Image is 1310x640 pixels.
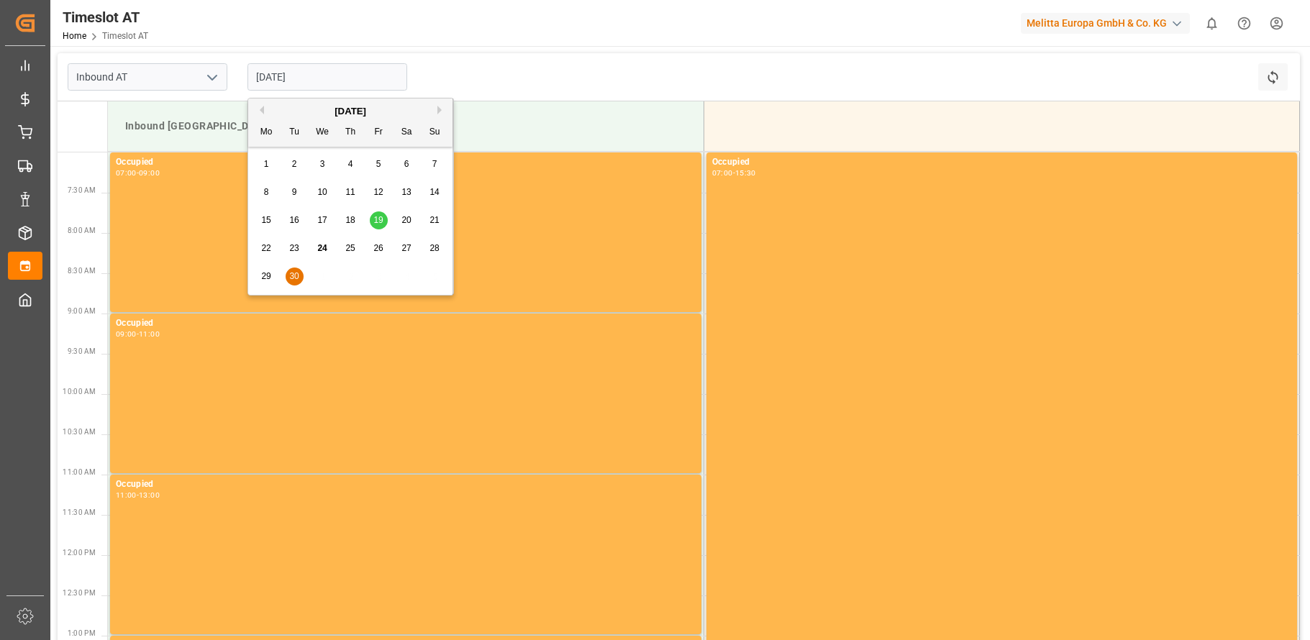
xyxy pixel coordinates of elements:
button: Melitta Europa GmbH & Co. KG [1021,9,1196,37]
span: 5 [376,159,381,169]
div: Choose Monday, September 8th, 2025 [258,183,276,201]
span: 15 [261,215,270,225]
span: 20 [401,215,411,225]
div: Choose Tuesday, September 16th, 2025 [286,211,304,229]
button: open menu [201,66,222,88]
span: 13 [401,187,411,197]
div: Choose Friday, September 26th, 2025 [370,239,388,257]
div: Choose Sunday, September 7th, 2025 [426,155,444,173]
div: Choose Sunday, September 21st, 2025 [426,211,444,229]
div: Choose Friday, September 5th, 2025 [370,155,388,173]
div: 09:00 [139,170,160,176]
div: Tu [286,124,304,142]
div: Choose Sunday, September 14th, 2025 [426,183,444,201]
span: 3 [320,159,325,169]
span: 9:30 AM [68,347,96,355]
span: 11:30 AM [63,508,96,516]
div: 07:00 [712,170,733,176]
a: Home [63,31,86,41]
span: 11 [345,187,355,197]
div: - [137,170,139,176]
div: Occupied [712,155,1291,170]
span: 25 [345,243,355,253]
div: Choose Wednesday, September 3rd, 2025 [314,155,332,173]
div: Choose Monday, September 22nd, 2025 [258,239,276,257]
span: 8:30 AM [68,267,96,275]
div: Choose Saturday, September 6th, 2025 [398,155,416,173]
span: 1:00 PM [68,629,96,637]
span: 29 [261,271,270,281]
div: Choose Saturday, September 27th, 2025 [398,239,416,257]
span: 7 [432,159,437,169]
div: We [314,124,332,142]
div: Inbound [GEOGRAPHIC_DATA] [119,113,692,140]
div: Choose Wednesday, September 17th, 2025 [314,211,332,229]
div: Choose Saturday, September 13th, 2025 [398,183,416,201]
div: Choose Sunday, September 28th, 2025 [426,239,444,257]
span: 12 [373,187,383,197]
div: - [137,492,139,498]
span: 12:30 PM [63,589,96,597]
div: Choose Thursday, September 4th, 2025 [342,155,360,173]
div: Choose Tuesday, September 23rd, 2025 [286,239,304,257]
div: Choose Monday, September 29th, 2025 [258,268,276,285]
button: show 0 new notifications [1196,7,1228,40]
div: 11:00 [116,492,137,498]
div: Choose Thursday, September 25th, 2025 [342,239,360,257]
div: 15:30 [735,170,756,176]
div: Choose Tuesday, September 2nd, 2025 [286,155,304,173]
button: Previous Month [255,106,264,114]
span: 11:00 AM [63,468,96,476]
div: 13:00 [139,492,160,498]
span: 2 [292,159,297,169]
div: Choose Thursday, September 18th, 2025 [342,211,360,229]
span: 18 [345,215,355,225]
span: 26 [373,243,383,253]
div: 09:00 [116,331,137,337]
div: Occupied [116,155,696,170]
input: Type to search/select [68,63,227,91]
div: Melitta Europa GmbH & Co. KG [1021,13,1190,34]
span: 4 [348,159,353,169]
div: month 2025-09 [253,150,449,291]
span: 21 [429,215,439,225]
span: 14 [429,187,439,197]
div: Timeslot AT [63,6,148,28]
div: Choose Tuesday, September 30th, 2025 [286,268,304,285]
button: Next Month [437,106,446,114]
span: 8:00 AM [68,227,96,234]
span: 7:30 AM [68,186,96,194]
span: 10:00 AM [63,388,96,396]
div: [DATE] [248,104,452,119]
input: DD-MM-YYYY [247,63,407,91]
div: Mo [258,124,276,142]
span: 8 [264,187,269,197]
span: 1 [264,159,269,169]
div: 11:00 [139,331,160,337]
span: 22 [261,243,270,253]
span: 23 [289,243,299,253]
div: Choose Tuesday, September 9th, 2025 [286,183,304,201]
span: 30 [289,271,299,281]
div: Choose Friday, September 12th, 2025 [370,183,388,201]
div: Choose Wednesday, September 10th, 2025 [314,183,332,201]
span: 6 [404,159,409,169]
div: Occupied [116,316,696,331]
div: - [733,170,735,176]
div: Choose Wednesday, September 24th, 2025 [314,239,332,257]
div: Choose Friday, September 19th, 2025 [370,211,388,229]
div: Occupied [116,477,696,492]
div: - [137,331,139,337]
div: Sa [398,124,416,142]
span: 12:00 PM [63,549,96,557]
div: Choose Monday, September 1st, 2025 [258,155,276,173]
span: 9 [292,187,297,197]
button: Help Center [1228,7,1260,40]
span: 19 [373,215,383,225]
span: 10 [317,187,327,197]
span: 27 [401,243,411,253]
span: 9:00 AM [68,307,96,315]
div: Fr [370,124,388,142]
span: 17 [317,215,327,225]
span: 24 [317,243,327,253]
